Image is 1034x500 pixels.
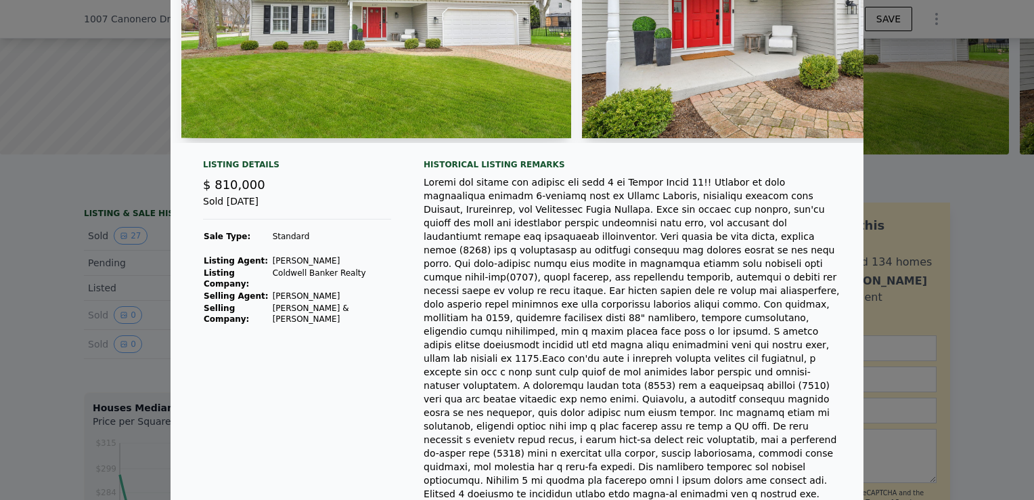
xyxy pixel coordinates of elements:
[204,304,249,324] strong: Selling Company:
[204,291,269,301] strong: Selling Agent:
[272,290,391,302] td: [PERSON_NAME]
[204,256,268,266] strong: Listing Agent:
[272,267,391,290] td: Coldwell Banker Realty
[204,268,249,289] strong: Listing Company:
[204,232,250,241] strong: Sale Type:
[203,194,391,220] div: Sold [DATE]
[272,302,391,325] td: [PERSON_NAME] & [PERSON_NAME]
[424,159,842,170] div: Historical Listing remarks
[272,255,391,267] td: [PERSON_NAME]
[203,159,391,175] div: Listing Details
[203,178,265,192] span: $ 810,000
[272,230,391,243] td: Standard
